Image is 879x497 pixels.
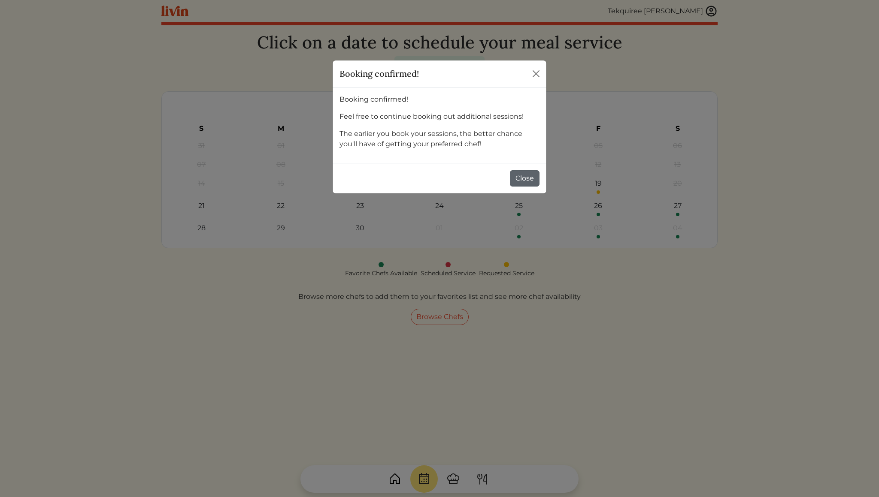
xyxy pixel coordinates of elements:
p: Booking confirmed! [339,94,540,105]
button: Close [529,67,543,81]
p: Feel free to continue booking out additional sessions! [339,111,540,122]
button: Close [510,170,540,187]
p: The earlier you book your sessions, the better chance you'll have of getting your preferred chef! [339,129,540,149]
h5: Booking confirmed! [339,67,419,80]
